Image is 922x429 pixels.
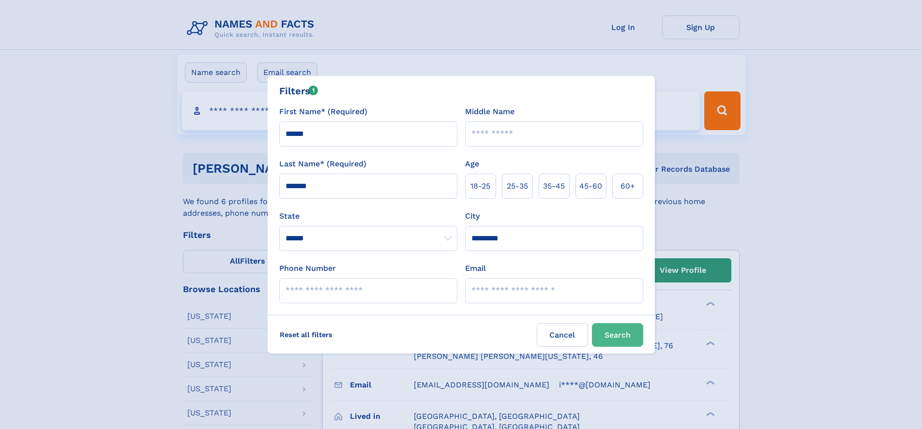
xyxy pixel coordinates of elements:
[592,323,643,347] button: Search
[537,323,588,347] label: Cancel
[279,84,318,98] div: Filters
[465,210,480,222] label: City
[579,180,602,192] span: 45‑60
[465,106,514,118] label: Middle Name
[465,263,486,274] label: Email
[465,158,479,170] label: Age
[279,210,457,222] label: State
[543,180,565,192] span: 35‑45
[620,180,635,192] span: 60+
[279,106,367,118] label: First Name* (Required)
[507,180,528,192] span: 25‑35
[279,263,336,274] label: Phone Number
[470,180,490,192] span: 18‑25
[273,323,339,346] label: Reset all filters
[279,158,366,170] label: Last Name* (Required)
